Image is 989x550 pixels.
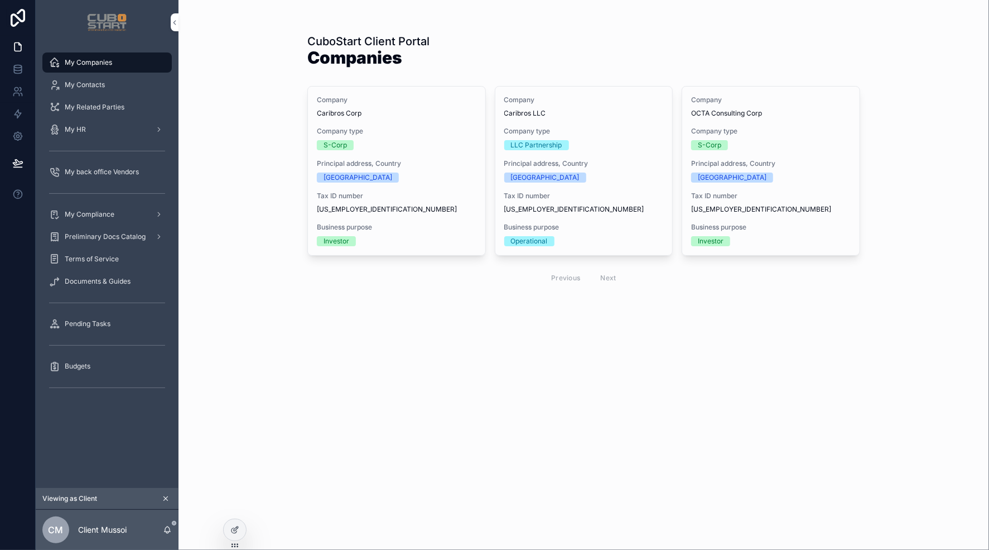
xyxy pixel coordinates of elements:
[317,127,476,136] span: Company type
[691,192,851,200] span: Tax ID number
[42,97,172,117] a: My Related Parties
[42,227,172,247] a: Preliminary Docs Catalog
[317,95,476,104] span: Company
[65,125,86,134] span: My HR
[691,127,851,136] span: Company type
[504,192,664,200] span: Tax ID number
[42,249,172,269] a: Terms of Service
[65,168,139,176] span: My back office Vendors
[682,86,860,256] a: CompanyOCTA Consulting CorpCompany typeS-CorpPrincipal address, Country[GEOGRAPHIC_DATA]Tax ID nu...
[504,127,664,136] span: Company type
[511,173,580,183] div: [GEOGRAPHIC_DATA]
[504,109,664,118] span: Caribros LLC
[65,210,114,219] span: My Compliance
[698,173,766,183] div: [GEOGRAPHIC_DATA]
[42,75,172,95] a: My Contacts
[511,236,548,246] div: Operational
[65,80,105,89] span: My Contacts
[317,109,476,118] span: Caribros Corp
[307,86,486,256] a: CompanyCaribros CorpCompany typeS-CorpPrincipal address, Country[GEOGRAPHIC_DATA]Tax ID number[US...
[42,494,97,503] span: Viewing as Client
[65,58,112,67] span: My Companies
[65,103,124,112] span: My Related Parties
[504,223,664,232] span: Business purpose
[42,204,172,224] a: My Compliance
[317,205,476,214] span: [US_EMPLOYER_IDENTIFICATION_NUMBER]
[65,255,119,264] span: Terms of Service
[698,236,723,246] div: Investor
[42,314,172,334] a: Pending Tasks
[317,159,476,168] span: Principal address, Country
[504,95,664,104] span: Company
[698,140,721,150] div: S-Corp
[691,95,851,104] span: Company
[317,223,476,232] span: Business purpose
[307,34,430,49] h1: CuboStart Client Portal
[42,162,172,182] a: My back office Vendors
[511,140,562,150] div: LLC Partnership
[324,236,349,246] div: Investor
[65,319,110,328] span: Pending Tasks
[324,140,347,150] div: S-Corp
[691,109,851,118] span: OCTA Consulting Corp
[42,52,172,73] a: My Companies
[65,277,131,286] span: Documents & Guides
[78,524,127,535] p: Client Mussoi
[42,119,172,140] a: My HR
[504,159,664,168] span: Principal address, Country
[65,232,146,241] span: Preliminary Docs Catalog
[307,49,430,66] h1: Companies
[87,13,127,31] img: App logo
[691,159,851,168] span: Principal address, Country
[42,356,172,376] a: Budgets
[691,205,851,214] span: [US_EMPLOYER_IDENTIFICATION_NUMBER]
[65,362,90,371] span: Budgets
[324,173,392,183] div: [GEOGRAPHIC_DATA]
[36,45,178,411] div: scrollable content
[495,86,673,256] a: CompanyCaribros LLCCompany typeLLC PartnershipPrincipal address, Country[GEOGRAPHIC_DATA]Tax ID n...
[504,205,664,214] span: [US_EMPLOYER_IDENTIFICATION_NUMBER]
[317,192,476,200] span: Tax ID number
[49,523,64,537] span: CM
[691,223,851,232] span: Business purpose
[42,271,172,291] a: Documents & Guides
